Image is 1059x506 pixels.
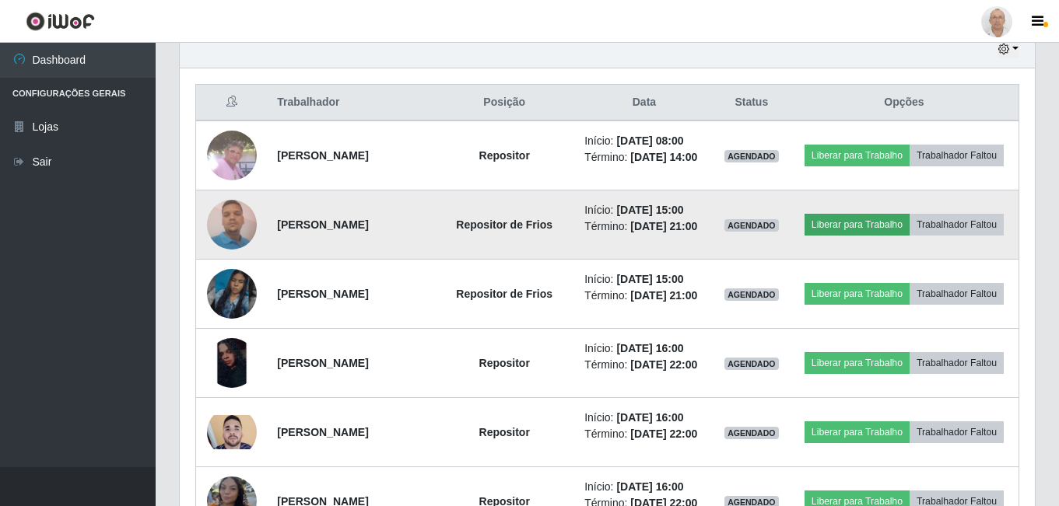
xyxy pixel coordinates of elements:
button: Liberar para Trabalho [805,421,910,443]
li: Início: [584,340,704,357]
span: AGENDADO [724,358,779,370]
button: Trabalhador Faltou [910,145,1004,166]
img: CoreUI Logo [26,12,95,31]
time: [DATE] 14:00 [630,151,697,163]
img: 1724758251870.jpeg [207,415,257,449]
span: AGENDADO [724,427,779,439]
strong: Repositor de Frios [456,288,552,300]
th: Opções [790,85,1019,121]
img: 1704829522631.jpeg [207,338,257,388]
img: 1751483035975.jpeg [207,131,257,180]
button: Liberar para Trabalho [805,145,910,166]
li: Início: [584,410,704,426]
strong: Repositor [479,357,530,369]
span: AGENDADO [724,288,779,301]
time: [DATE] 22:00 [630,358,697,371]
time: [DATE] 16:00 [616,411,683,424]
li: Término: [584,288,704,304]
button: Liberar para Trabalho [805,283,910,305]
time: [DATE] 15:00 [616,273,683,285]
strong: [PERSON_NAME] [277,357,368,369]
button: Liberar para Trabalho [805,214,910,236]
li: Início: [584,202,704,218]
strong: [PERSON_NAME] [277,288,368,300]
li: Término: [584,357,704,373]
li: Início: [584,479,704,495]
img: 1747319122183.jpeg [207,191,257,257]
strong: [PERSON_NAME] [277,426,368,438]
span: AGENDADO [724,219,779,232]
li: Início: [584,133,704,149]
strong: [PERSON_NAME] [277,218,368,231]
time: [DATE] 16:00 [616,480,683,493]
button: Trabalhador Faltou [910,283,1004,305]
strong: [PERSON_NAME] [277,149,368,162]
time: [DATE] 21:00 [630,289,697,302]
button: Trabalhador Faltou [910,421,1004,443]
button: Trabalhador Faltou [910,214,1004,236]
img: 1748993831406.jpeg [207,250,257,338]
time: [DATE] 08:00 [616,134,683,147]
button: Liberar para Trabalho [805,352,910,374]
time: [DATE] 21:00 [630,220,697,232]
strong: Repositor [479,149,530,162]
th: Status [714,85,790,121]
strong: Repositor [479,426,530,438]
li: Término: [584,149,704,166]
li: Início: [584,271,704,288]
li: Término: [584,218,704,235]
th: Trabalhador [268,85,433,121]
span: AGENDADO [724,150,779,162]
th: Data [575,85,714,121]
strong: Repositor de Frios [456,218,552,231]
th: Posição [433,85,575,121]
time: [DATE] 16:00 [616,342,683,354]
time: [DATE] 22:00 [630,427,697,440]
button: Trabalhador Faltou [910,352,1004,374]
li: Término: [584,426,704,442]
time: [DATE] 15:00 [616,204,683,216]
